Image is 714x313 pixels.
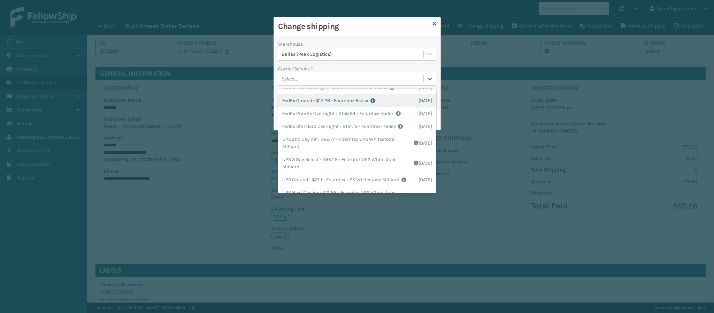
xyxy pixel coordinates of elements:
[278,120,436,133] div: FedEx Standard Overnight - $151.15 - Foamtex- Fedex
[419,193,432,200] span: [DATE]
[278,186,436,206] div: UPS Next Day Air - $71.86 - Foamtex UPS Whitestone Milliard
[419,97,432,104] span: [DATE]
[419,160,432,167] span: [DATE]
[282,51,424,58] div: Dallas (Peak Logistics)
[278,40,303,48] label: Warehouse
[419,123,432,130] span: [DATE]
[278,133,436,153] div: UPS 2nd Day Air - $62.77 - Foamtex UPS Whitestone Milliard
[278,21,430,32] h3: Change shipping
[278,107,436,120] div: FedEx Priority Overnight - $156.94 - Foamtex- Fedex
[419,176,432,183] span: [DATE]
[278,65,313,72] label: Carrier Service
[282,75,298,83] div: Select...
[278,153,436,173] div: UPS 3 Day Select - $63.49 - Foamtex UPS Whitestone Milliard
[419,139,432,147] span: [DATE]
[278,94,436,107] div: FedEx Ground - $17.26 - Foamtex- Fedex
[278,173,436,186] div: UPS Ground - $21.1 - Foamtex UPS Whitestone Milliard
[419,110,432,117] span: [DATE]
